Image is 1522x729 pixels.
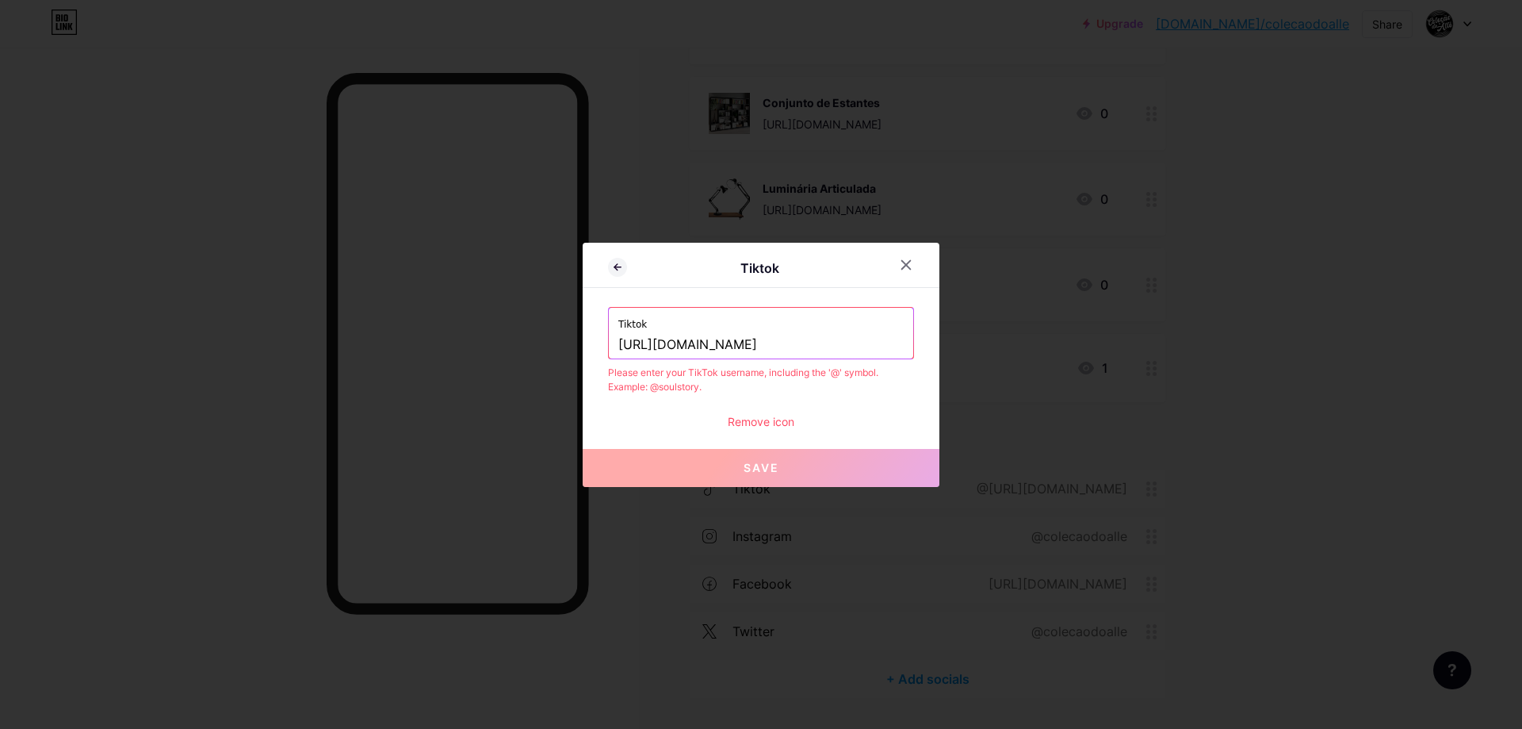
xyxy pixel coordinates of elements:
[618,332,904,359] input: TikTok username
[583,449,939,487] button: Save
[618,308,904,332] label: Tiktok
[627,259,892,278] div: Tiktok
[608,413,914,430] div: Remove icon
[744,461,779,474] span: Save
[608,366,914,394] div: Please enter your TikTok username, including the '@' symbol. Example: @soulstory.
